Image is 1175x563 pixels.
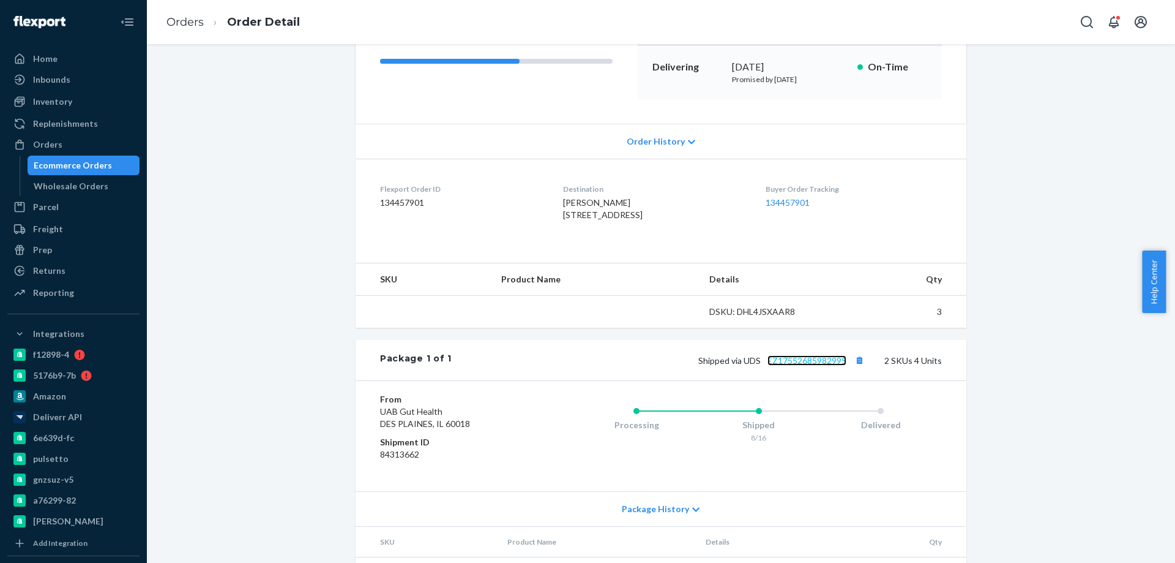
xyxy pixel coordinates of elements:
[28,156,140,175] a: Ecommerce Orders
[7,512,140,531] a: [PERSON_NAME]
[7,470,140,489] a: gnzsuz-v5
[7,345,140,365] a: f12898-4
[1102,10,1126,34] button: Open notifications
[33,118,98,130] div: Replenishments
[699,263,834,296] th: Details
[7,536,140,551] a: Add Integration
[7,407,140,427] a: Deliverr API
[33,96,72,108] div: Inventory
[7,92,140,111] a: Inventory
[1128,10,1153,34] button: Open account menu
[33,390,66,402] div: Amazon
[7,324,140,344] button: Integrations
[767,355,846,366] a: EZ17552685982995
[356,527,498,557] th: SKU
[696,527,830,557] th: Details
[7,428,140,448] a: 6e639d-fc
[33,201,59,213] div: Parcel
[7,114,140,134] a: Replenishments
[732,74,848,85] p: Promised by [DATE]
[732,60,848,74] div: [DATE]
[33,369,76,382] div: 5176b9-7b
[7,449,140,469] a: pulsetto
[491,263,699,296] th: Product Name
[7,283,140,303] a: Reporting
[115,10,140,34] button: Close Navigation
[380,448,526,461] dd: 84313662
[766,184,942,194] dt: Buyer Order Tracking
[227,15,300,29] a: Order Detail
[1142,251,1166,313] button: Help Center
[33,265,65,277] div: Returns
[563,197,643,220] span: [PERSON_NAME] [STREET_ADDRESS]
[498,527,696,557] th: Product Name
[33,244,52,256] div: Prep
[7,387,140,406] a: Amazon
[33,432,74,444] div: 6e639d-fc
[709,306,824,318] div: DSKU: DHL4JSXAAR8
[380,393,526,406] dt: From
[380,436,526,448] dt: Shipment ID
[380,352,452,368] div: Package 1 of 1
[1075,10,1099,34] button: Open Search Box
[819,419,942,431] div: Delivered
[33,223,63,235] div: Freight
[33,453,69,465] div: pulsetto
[834,296,966,328] td: 3
[7,261,140,281] a: Returns
[830,527,966,557] th: Qty
[380,184,543,194] dt: Flexport Order ID
[380,197,543,209] dd: 134457901
[28,176,140,196] a: Wholesale Orders
[33,138,62,151] div: Orders
[7,49,140,69] a: Home
[33,349,69,361] div: f12898-4
[7,219,140,239] a: Freight
[575,419,698,431] div: Processing
[868,60,927,74] p: On-Time
[380,406,470,429] span: UAB Gut Health DES PLAINES, IL 60018
[356,263,491,296] th: SKU
[652,60,722,74] p: Delivering
[157,4,310,40] ol: breadcrumbs
[33,538,88,548] div: Add Integration
[33,53,58,65] div: Home
[33,74,70,86] div: Inbounds
[452,352,942,368] div: 2 SKUs 4 Units
[33,494,76,507] div: a76299-82
[622,503,689,515] span: Package History
[34,159,112,172] div: Ecommerce Orders
[33,328,84,340] div: Integrations
[33,474,73,486] div: gnzsuz-v5
[563,184,745,194] dt: Destination
[627,135,685,148] span: Order History
[698,419,820,431] div: Shipped
[7,197,140,217] a: Parcel
[7,491,140,510] a: a76299-82
[698,355,867,366] span: Shipped via UDS
[766,197,810,208] a: 134457901
[834,263,966,296] th: Qty
[33,287,74,299] div: Reporting
[7,366,140,385] a: 5176b9-7b
[33,515,103,527] div: [PERSON_NAME]
[7,135,140,154] a: Orders
[166,15,204,29] a: Orders
[7,70,140,89] a: Inbounds
[851,352,867,368] button: Copy tracking number
[7,240,140,260] a: Prep
[33,411,82,423] div: Deliverr API
[698,433,820,443] div: 8/16
[34,180,108,192] div: Wholesale Orders
[13,16,65,28] img: Flexport logo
